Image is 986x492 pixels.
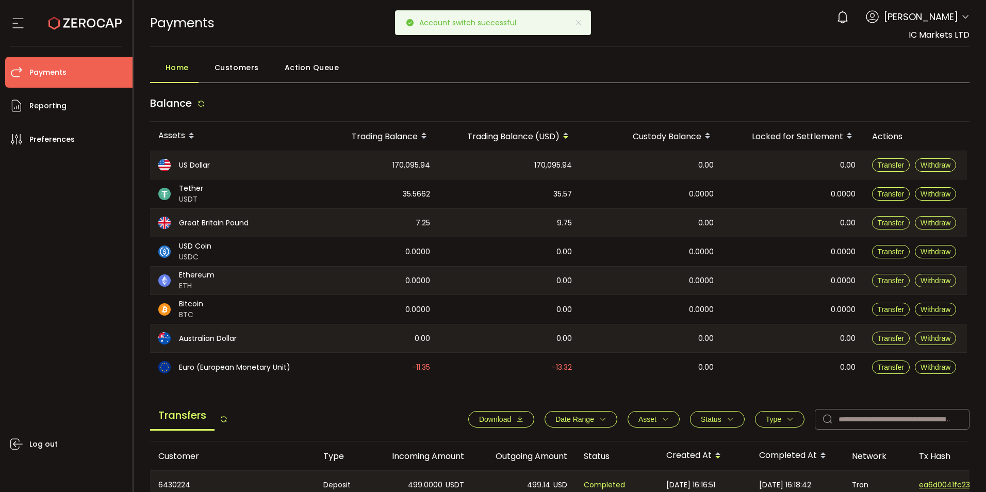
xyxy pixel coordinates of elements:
div: Customer [150,450,315,462]
button: Transfer [872,245,910,258]
img: eth_portfolio.svg [158,274,171,287]
span: Withdraw [921,219,950,227]
span: Completed [584,479,625,491]
div: Created At [658,447,751,465]
span: 0.0000 [405,275,430,287]
button: Transfer [872,158,910,172]
button: Withdraw [915,158,956,172]
span: 0.00 [840,333,856,345]
img: usdt_portfolio.svg [158,188,171,200]
span: Transfers [150,401,215,431]
img: usd_portfolio.svg [158,159,171,171]
span: Status [701,415,721,423]
div: Chat Widget [934,442,986,492]
span: 0.0000 [689,246,714,258]
span: 35.5662 [403,188,430,200]
span: 0.00 [840,217,856,229]
span: Reporting [29,99,67,113]
span: [PERSON_NAME] [884,10,958,24]
span: 499.14 [527,479,550,491]
span: [DATE] 16:16:51 [666,479,715,491]
span: 0.00 [698,333,714,345]
span: 35.57 [553,188,572,200]
span: Home [166,57,189,78]
span: US Dollar [179,160,210,171]
div: Completed At [751,447,844,465]
div: Custody Balance [580,127,722,145]
span: 0.00 [556,275,572,287]
span: 0.00 [698,362,714,373]
span: Withdraw [921,276,950,285]
span: Download [479,415,511,423]
span: Transfer [878,334,905,342]
button: Type [755,411,804,428]
button: Transfer [872,216,910,229]
span: Balance [150,96,192,110]
span: Withdraw [921,248,950,256]
span: Withdraw [921,334,950,342]
span: Type [766,415,781,423]
span: Transfer [878,190,905,198]
span: ETH [179,281,215,291]
span: Transfer [878,363,905,371]
img: aud_portfolio.svg [158,332,171,345]
span: USD Coin [179,241,211,252]
img: usdc_portfolio.svg [158,245,171,258]
div: Status [576,450,658,462]
span: 0.00 [415,333,430,345]
span: USDC [179,252,211,263]
button: Asset [628,411,680,428]
span: -11.35 [412,362,430,373]
div: Locked for Settlement [722,127,864,145]
span: Log out [29,437,58,452]
span: 0.00 [556,246,572,258]
button: Date Range [545,411,617,428]
span: 0.0000 [831,188,856,200]
span: Bitcoin [179,299,203,309]
span: Transfer [878,248,905,256]
div: Type [315,450,369,462]
div: Network [844,450,911,462]
span: Ethereum [179,270,215,281]
span: 0.0000 [689,275,714,287]
span: Tether [179,183,203,194]
span: -13.32 [552,362,572,373]
span: BTC [179,309,203,320]
span: 9.75 [557,217,572,229]
span: Withdraw [921,305,950,314]
span: 0.0000 [831,275,856,287]
span: 170,095.94 [534,159,572,171]
button: Transfer [872,360,910,374]
span: Preferences [29,132,75,147]
button: Download [468,411,534,428]
span: 0.00 [840,159,856,171]
span: 0.00 [556,333,572,345]
img: gbp_portfolio.svg [158,217,171,229]
span: [DATE] 16:18:42 [759,479,811,491]
span: Payments [150,14,215,32]
button: Withdraw [915,303,956,316]
div: Trading Balance (USD) [438,127,580,145]
span: Asset [638,415,656,423]
span: Euro (European Monetary Unit) [179,362,290,373]
span: 499.0000 [408,479,442,491]
span: Withdraw [921,190,950,198]
span: 0.0000 [831,304,856,316]
span: Withdraw [921,363,950,371]
div: Actions [864,130,967,142]
p: Account switch successful [419,19,524,26]
span: 0.0000 [405,246,430,258]
span: Transfer [878,305,905,314]
div: Incoming Amount [369,450,472,462]
button: Withdraw [915,360,956,374]
span: Payments [29,65,67,80]
span: Transfer [878,161,905,169]
div: Trading Balance [310,127,438,145]
span: 7.25 [416,217,430,229]
div: Outgoing Amount [472,450,576,462]
img: btc_portfolio.svg [158,303,171,316]
span: Customers [215,57,259,78]
button: Withdraw [915,332,956,345]
span: USDT [179,194,203,205]
span: 0.0000 [831,246,856,258]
